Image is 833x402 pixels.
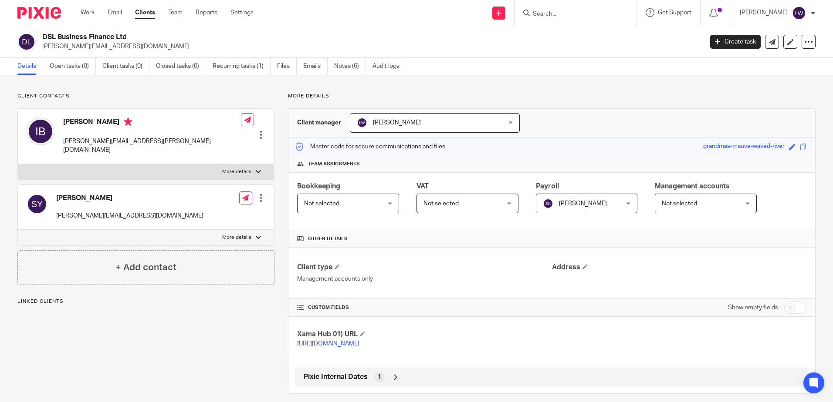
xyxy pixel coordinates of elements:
span: VAT [416,183,429,190]
h4: + Add contact [115,261,176,274]
p: [PERSON_NAME] [740,8,788,17]
span: Other details [308,235,348,242]
a: Details [17,58,43,75]
p: More details [288,93,816,100]
p: Master code for secure communications and files [295,142,445,151]
span: [PERSON_NAME] [373,120,421,126]
p: Client contacts [17,93,274,100]
h3: Client manager [297,118,341,127]
p: Linked clients [17,298,274,305]
img: svg%3E [357,117,367,128]
a: Recurring tasks (1) [213,58,271,75]
span: 1 [378,373,381,382]
h4: CUSTOM FIELDS [297,304,552,311]
i: Primary [124,117,132,126]
a: Files [277,58,297,75]
div: grandmas-mauve-waved-river [703,142,785,152]
a: Reports [196,8,217,17]
h4: [PERSON_NAME] [63,117,241,128]
p: [PERSON_NAME][EMAIL_ADDRESS][DOMAIN_NAME] [56,211,203,220]
p: [PERSON_NAME][EMAIL_ADDRESS][PERSON_NAME][DOMAIN_NAME] [63,137,241,155]
p: More details [222,168,251,175]
h4: [PERSON_NAME] [56,194,203,203]
span: Not selected [662,201,697,207]
span: Not selected [423,201,459,207]
input: Search [532,10,610,18]
h4: Client type [297,263,552,272]
span: Bookkeeping [297,183,340,190]
p: [PERSON_NAME][EMAIL_ADDRESS][DOMAIN_NAME] [42,42,697,51]
a: Clients [135,8,155,17]
a: Audit logs [372,58,406,75]
span: Pixie Internal Dates [304,372,368,382]
a: Open tasks (0) [50,58,96,75]
a: Settings [230,8,254,17]
a: Team [168,8,183,17]
a: Notes (6) [334,58,366,75]
img: svg%3E [543,198,553,209]
span: Get Support [658,10,691,16]
a: Work [81,8,95,17]
span: Payroll [536,183,559,190]
span: Not selected [304,201,339,207]
label: Show empty fields [728,303,778,312]
img: svg%3E [17,33,36,51]
a: Email [108,8,122,17]
span: Team assignments [308,161,360,167]
h4: Address [552,263,806,272]
img: Pixie [17,7,61,19]
span: Management accounts [655,183,730,190]
span: [PERSON_NAME] [559,201,607,207]
a: Create task [710,35,761,49]
a: Closed tasks (0) [156,58,206,75]
h2: DSL Business Finance Ltd [42,33,566,42]
p: Management accounts only [297,275,552,283]
img: svg%3E [27,117,54,145]
h4: Xama Hub 01) URL [297,330,552,339]
a: [URL][DOMAIN_NAME] [297,341,359,347]
a: Client tasks (0) [102,58,149,75]
img: svg%3E [27,194,47,214]
a: Emails [303,58,328,75]
p: More details [222,234,251,241]
img: svg%3E [792,6,806,20]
